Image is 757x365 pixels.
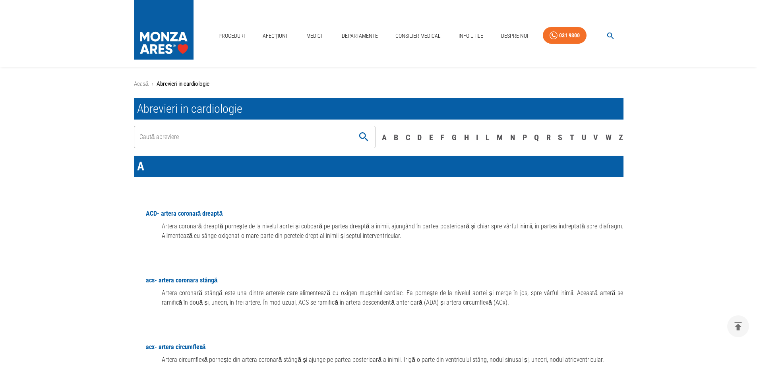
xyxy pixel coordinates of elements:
div: Artera coronară dreaptă pornește de la nivelul aortei și coboară pe partea dreaptă a inimii, ajun... [134,222,623,241]
div: S [558,131,562,143]
a: Proceduri [215,28,248,44]
div: L [486,131,490,143]
div: I [476,131,478,143]
div: V [593,131,598,143]
h1: Abrevieri in cardiologie [134,98,623,120]
p: Abrevieri in cardiologie [157,79,209,89]
div: D [417,131,422,143]
div: H [464,131,469,143]
li: › [152,79,153,89]
button: delete [727,315,749,337]
a: Afecțiuni [259,28,290,44]
div: 031 9300 [559,31,580,41]
div: M [497,131,503,143]
div: F [440,131,444,143]
div: G [452,131,457,143]
a: acx- artera circumflexă [146,343,206,351]
a: Medici [302,28,327,44]
a: Consilier Medical [392,28,444,44]
div: E [429,131,433,143]
div: W [606,131,612,143]
nav: breadcrumb [134,79,623,89]
a: Departamente [339,28,381,44]
div: C [406,131,410,143]
div: B [394,131,398,143]
div: A [382,131,387,143]
a: ACD- artera coronară dreaptă [146,210,223,217]
a: Despre Noi [498,28,531,44]
div: T [570,131,574,143]
div: U [582,131,586,143]
span: A [137,159,144,173]
a: Acasă [134,80,149,87]
div: Z [619,131,623,143]
div: Artera coronară stângă este una dintre arterele care alimentează cu oxigen mușchiul cardiac. Ea p... [134,288,623,307]
div: Artera circumflexă pornește din artera coronară stângă și ajunge pe partea posterioară a inimii. ... [134,355,623,365]
a: Info Utile [455,28,486,44]
a: 031 9300 [543,27,587,44]
div: Q [534,131,539,143]
button: toggle password visibility [353,126,375,148]
div: R [546,131,551,143]
a: acs- artera coronara stângă [146,276,218,284]
div: N [510,131,515,143]
div: P [523,131,527,143]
